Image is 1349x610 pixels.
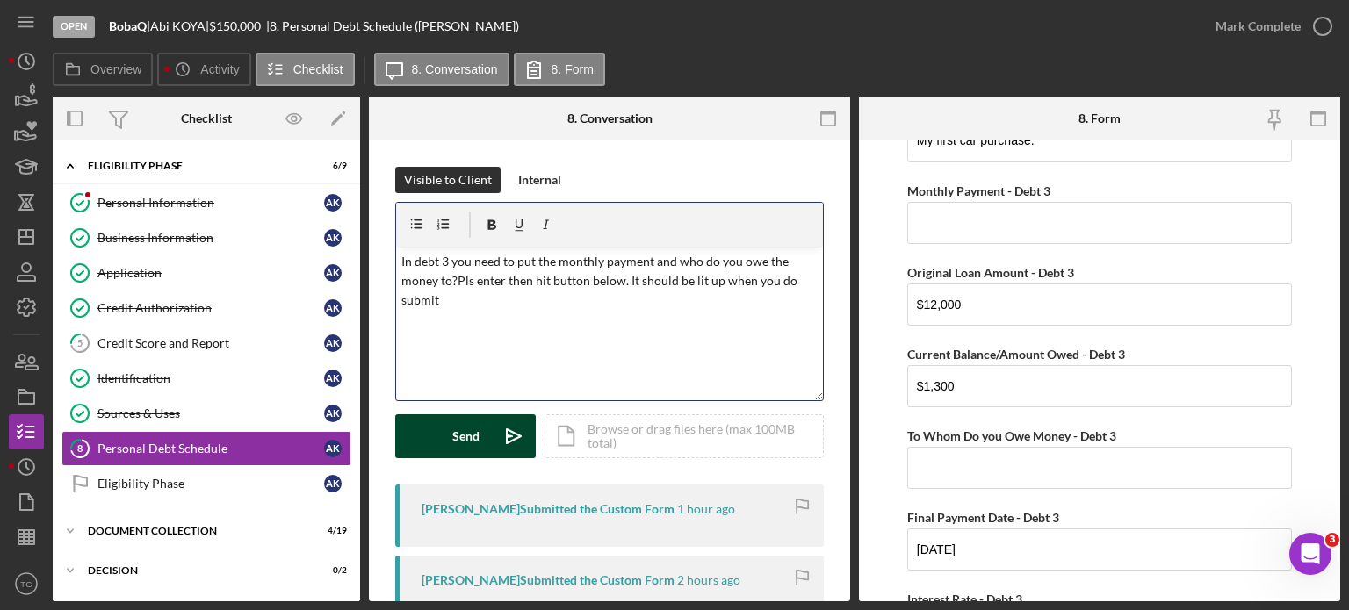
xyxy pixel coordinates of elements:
div: Abi KOYA | [150,19,209,33]
div: Internal [518,167,561,193]
button: Search for help [25,244,326,279]
div: 8. Conversation [567,111,653,126]
div: A K [324,370,342,387]
label: Overview [90,62,141,76]
div: A K [324,264,342,282]
label: Original Loan Amount - Debt 3 [907,265,1074,280]
text: TG [20,579,32,589]
div: Archive a Project [25,351,326,384]
div: A K [324,405,342,422]
div: [PERSON_NAME] Submitted the Custom Form [422,502,674,516]
div: [PERSON_NAME] Submitted the Custom Form [422,573,674,587]
button: Checklist [256,53,355,86]
button: Visible to Client [395,167,501,193]
a: 5Credit Score and ReportAK [61,326,351,361]
b: BobaQ [109,18,147,33]
button: Send [395,414,536,458]
div: Checklist [181,111,232,126]
div: A K [324,334,342,352]
span: $150,000 [209,18,261,33]
div: A K [324,229,342,247]
div: A K [324,475,342,492]
label: Current Balance/Amount Owed - Debt 3 [907,347,1125,362]
div: Send [452,414,480,458]
label: Activity [200,62,239,76]
button: Activity [157,53,250,86]
div: | [109,19,150,33]
p: Hi [PERSON_NAME] 👋 [35,125,316,184]
div: Credit Authorization [97,301,324,315]
div: A K [324,440,342,457]
div: A K [324,194,342,212]
label: Monthly Payment - Debt 3 [907,183,1050,198]
div: Pipeline and Forecast View [36,293,294,312]
a: IdentificationAK [61,361,351,396]
a: Credit AuthorizationAK [61,291,351,326]
div: Personal Information [97,196,324,210]
div: 4 / 19 [315,526,347,536]
a: 8Personal Debt ScheduleAK [61,431,351,466]
button: Overview [53,53,153,86]
div: Pipeline and Forecast View [25,286,326,319]
time: 2025-09-11 17:55 [677,573,740,587]
button: Help [234,431,351,501]
tspan: 5 [77,337,83,348]
div: Exporting Data [36,391,294,409]
div: Eligibility Phase [97,477,324,491]
span: 3 [1325,533,1339,547]
span: Search for help [36,253,142,271]
a: ApplicationAK [61,255,351,291]
label: Checklist [293,62,343,76]
a: Business InformationAK [61,220,351,255]
tspan: 8 [77,442,83,454]
div: Sources & Uses [97,406,324,420]
span: Help [278,475,307,487]
div: Mark Complete [1216,9,1301,44]
p: In debt 3 you need to put the monthly payment and who do you owe the money to?Pls enter then hit ... [401,252,819,311]
div: Document Collection [88,526,303,536]
div: A K [324,299,342,317]
label: Interest Rate - Debt 3 [907,592,1022,606]
button: Messages [117,431,234,501]
p: How can we help? [35,184,316,214]
div: Exporting Data [25,384,326,416]
div: Visible to Client [404,167,492,193]
div: Archive a Project [36,358,294,377]
label: 8. Conversation [412,62,498,76]
label: To Whom Do you Owe Money - Debt 3 [907,428,1116,443]
div: Decision [88,565,303,576]
button: Mark Complete [1198,9,1340,44]
div: Open [53,16,95,38]
div: Eligibility Phase [88,161,303,171]
label: Final Payment Date - Debt 3 [907,510,1059,525]
button: 8. Conversation [374,53,509,86]
div: Update Permissions Settings [36,326,294,344]
div: Personal Debt Schedule [97,441,324,456]
time: 2025-09-11 19:02 [677,502,735,516]
div: 0 / 2 [315,565,347,576]
span: Messages [146,475,206,487]
div: Credit Score and Report [97,336,324,350]
button: 8. Form [514,53,605,86]
label: 8. Form [552,62,594,76]
a: Eligibility PhaseAK [61,466,351,501]
div: Identification [97,371,324,385]
button: Internal [509,167,570,193]
img: Profile image for Allison [221,28,256,63]
div: 8. Form [1078,111,1121,126]
img: logo [35,33,63,61]
div: Business Information [97,231,324,245]
div: Close [302,28,334,60]
a: Personal InformationAK [61,185,351,220]
iframe: Intercom live chat [1289,533,1331,575]
div: Update Permissions Settings [25,319,326,351]
span: Home [39,475,78,487]
button: TG [9,566,44,601]
div: 6 / 9 [315,161,347,171]
div: | 8. Personal Debt Schedule ([PERSON_NAME]) [266,19,519,33]
a: Sources & UsesAK [61,396,351,431]
img: Profile image for Christina [255,28,290,63]
div: Application [97,266,324,280]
